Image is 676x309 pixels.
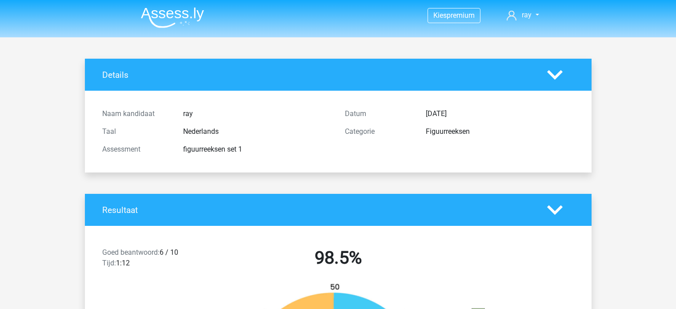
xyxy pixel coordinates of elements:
span: ray [522,11,532,19]
span: Goed beantwoord: [102,248,160,257]
a: Kiespremium [428,9,480,21]
img: Assessly [141,7,204,28]
div: ray [176,108,338,119]
a: ray [503,10,542,20]
h2: 98.5% [224,247,453,269]
h4: Resultaat [102,205,534,215]
div: Taal [96,126,176,137]
div: 6 / 10 1:12 [96,247,217,272]
div: [DATE] [419,108,581,119]
div: figuurreeksen set 1 [176,144,338,155]
div: Assessment [96,144,176,155]
div: Datum [338,108,419,119]
h4: Details [102,70,534,80]
div: Naam kandidaat [96,108,176,119]
div: Categorie [338,126,419,137]
span: Tijd: [102,259,116,267]
div: Nederlands [176,126,338,137]
span: Kies [433,11,447,20]
div: Figuurreeksen [419,126,581,137]
span: premium [447,11,475,20]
